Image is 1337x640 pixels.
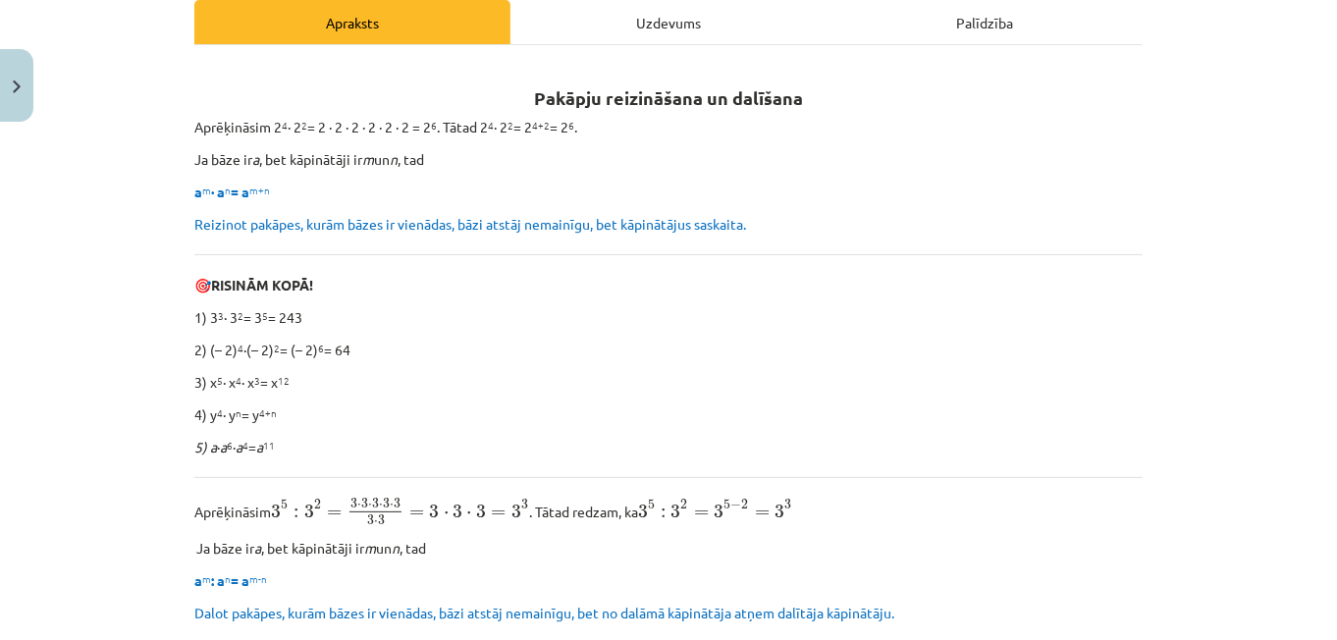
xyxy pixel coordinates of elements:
[648,500,655,509] span: 5
[362,150,374,168] i: m
[714,505,723,518] span: 3
[194,215,746,233] span: Reizinot pakāpes, kurām bāzes ir vienādas, bāzi atstāj nemainīgu, bet kāpinātājus saskaita.
[327,509,342,517] span: =
[194,438,217,455] i: 5) a
[409,509,424,517] span: =
[13,80,21,93] img: icon-close-lesson-0947bae3869378f0d4975bcd49f059093ad1ed9edebbc8119c70593378902aed.svg
[390,504,394,507] span: ⋅
[274,341,280,355] sup: 2
[390,150,398,168] i: n
[671,505,681,518] span: 3
[194,149,1143,170] p: Ja bāze ir , bet kāpinātāji ir un , tad
[372,499,379,508] span: 3
[194,437,1143,457] p: ∙ ∙ =
[238,308,243,323] sup: 2
[775,505,784,518] span: 3
[453,505,462,518] span: 3
[511,505,521,518] span: 3
[218,308,224,323] sup: 3
[252,150,259,168] i: a
[661,508,666,518] span: :
[194,404,1143,425] p: 4) y ∙ y = y
[741,500,748,509] span: 2
[508,118,513,133] sup: 2
[194,117,1143,137] p: Aprēķināsim 2 ∙ 2 = 2 ∙ 2 ∙ 2 ∙ 2 ∙ 2 ∙ 2 = 2 . Tātad 2 ∙ 2 = 2 = 2 .
[364,539,376,557] i: m
[488,118,494,133] sup: 4
[394,499,401,508] span: 3
[301,118,307,133] sup: 2
[194,307,1143,328] p: 1) 3 ∙ 3 = 3 = 243
[236,373,241,388] sup: 4
[361,499,368,508] span: 3
[238,341,243,355] sup: 4
[350,499,357,508] span: 3
[202,571,211,586] sup: m
[476,505,486,518] span: 3
[217,405,223,420] sup: 4
[194,498,1143,526] p: Aprēķināsim . Tātad redzam, ka
[194,183,270,200] strong: a ∙ a = a
[242,438,248,453] sup: 4
[225,571,231,586] sup: n
[429,505,439,518] span: 3
[249,183,270,197] sup: m+n
[383,499,390,508] span: 3
[220,438,227,455] i: a
[379,504,383,507] span: ⋅
[681,500,688,509] span: 2
[202,183,211,197] sup: m
[638,505,648,518] span: 3
[278,373,290,388] sup: 12
[263,438,275,453] sup: 11
[534,86,803,109] b: Pakāpju reizināšana un dalīšana
[194,604,894,621] span: Dalot pakāpes, kurām bāzes ir vienādas, bāzi atstāj nemainīgu, bet no dalāmā kāpinātāja atņem dal...
[466,511,471,517] span: ⋅
[194,275,1143,295] p: 🎯
[694,509,709,517] span: =
[281,500,288,509] span: 5
[271,505,281,518] span: 3
[294,508,298,518] span: :
[784,500,791,509] span: 3
[211,276,313,293] b: RISINĀM KOPĀ!
[491,509,506,517] span: =
[254,539,261,557] i: a
[225,183,231,197] sup: n
[532,118,550,133] sup: 4+2
[357,504,361,507] span: ⋅
[256,438,263,455] i: a
[194,340,1143,360] p: 2) (– 2) ∙(– 2) = (– 2) = 64
[314,500,321,509] span: 2
[318,341,324,355] sup: 6
[374,520,378,524] span: ⋅
[568,118,574,133] sup: 6
[259,405,277,420] sup: 4+n
[194,571,267,589] strong: a : a = a
[392,539,400,557] i: n
[444,511,449,517] span: ⋅
[723,500,730,509] span: 5
[217,373,223,388] sup: 5
[431,118,437,133] sup: 6
[194,538,1143,559] p: Ja bāze ir , bet kāpinātāji ir un , tad
[304,505,314,518] span: 3
[262,308,268,323] sup: 5
[236,405,241,420] sup: n
[236,438,242,455] i: a
[367,515,374,525] span: 3
[227,438,233,453] sup: 6
[254,373,260,388] sup: 3
[368,504,372,507] span: ⋅
[282,118,288,133] sup: 4
[194,372,1143,393] p: 3) x ∙ x ∙ x = x
[730,501,741,510] span: −
[755,509,770,517] span: =
[249,571,267,586] sup: m-n
[378,515,385,525] span: 3
[521,500,528,509] span: 3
